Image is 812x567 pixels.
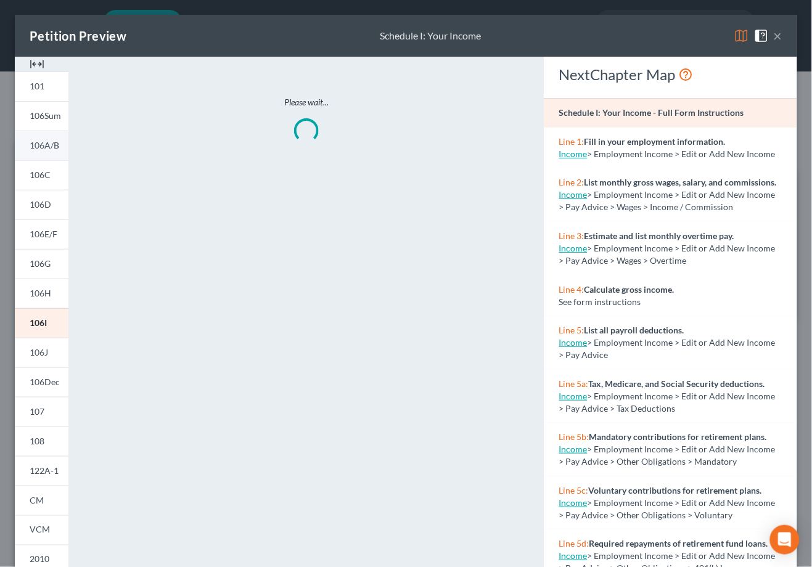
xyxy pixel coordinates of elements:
[15,338,68,367] a: 106J
[15,160,68,190] a: 106C
[15,456,68,486] a: 122A-1
[559,444,588,454] a: Income
[559,107,744,118] strong: Schedule I: Your Income - Full Form Instructions
[584,230,734,241] strong: Estimate and list monthly overtime pay.
[559,136,584,147] span: Line 1:
[559,325,584,335] span: Line 5:
[559,391,776,414] span: > Employment Income > Edit or Add New Income > Pay Advice > Tax Deductions
[588,149,776,159] span: > Employment Income > Edit or Add New Income
[30,495,44,505] span: CM
[559,65,782,84] div: NextChapter Map
[559,296,641,307] span: See form instructions
[15,101,68,131] a: 106Sum
[559,391,588,401] a: Income
[584,177,777,187] strong: List monthly gross wages, salary, and commissions.
[30,140,59,150] span: 106A/B
[559,177,584,187] span: Line 2:
[774,28,782,43] button: ×
[754,28,769,43] img: help-close-5ba153eb36485ed6c1ea00a893f15db1cb9b99d6cae46e1a8edb6c62d00a1a76.svg
[15,515,68,545] a: VCM
[30,465,59,476] span: 122A-1
[15,71,68,101] a: 101
[30,524,50,535] span: VCM
[30,229,57,239] span: 106E/F
[589,378,765,389] strong: Tax, Medicare, and Social Security deductions.
[15,219,68,249] a: 106E/F
[559,337,776,360] span: > Employment Income > Edit or Add New Income > Pay Advice
[559,189,776,212] span: > Employment Income > Edit or Add New Income > Pay Advice > Wages > Income / Commission
[30,81,44,91] span: 101
[559,485,589,496] span: Line 5c:
[30,110,61,121] span: 106Sum
[559,149,588,159] a: Income
[15,279,68,308] a: 106H
[30,317,47,328] span: 106I
[30,377,60,387] span: 106Dec
[30,436,44,446] span: 108
[584,284,675,295] strong: Calculate gross income.
[30,406,44,417] span: 107
[15,397,68,426] a: 107
[734,28,749,43] img: map-eea8200ae884c6f1103ae1953ef3d486a96c86aabb227e865a55264e3737af1f.svg
[559,243,776,266] span: > Employment Income > Edit or Add New Income > Pay Advice > Wages > Overtime
[584,136,726,147] strong: Fill in your employment information.
[770,525,800,555] div: Open Intercom Messenger
[15,486,68,515] a: CM
[30,554,49,565] span: 2010
[559,431,589,442] span: Line 5b:
[589,485,762,496] strong: Voluntary contributions for retirement plans.
[30,169,51,180] span: 106C
[559,243,588,253] a: Income
[559,284,584,295] span: Line 4:
[120,96,493,108] p: Please wait...
[559,337,588,348] a: Income
[589,431,767,442] strong: Mandatory contributions for retirement plans.
[559,497,776,520] span: > Employment Income > Edit or Add New Income > Pay Advice > Other Obligations > Voluntary
[559,550,588,561] a: Income
[15,131,68,160] a: 106A/B
[559,378,589,389] span: Line 5a:
[589,538,768,549] strong: Required repayments of retirement fund loans.
[559,497,588,508] a: Income
[30,288,51,298] span: 106H
[559,444,776,467] span: > Employment Income > Edit or Add New Income > Pay Advice > Other Obligations > Mandatory
[30,27,126,44] div: Petition Preview
[559,230,584,241] span: Line 3:
[15,308,68,338] a: 106I
[559,189,588,200] a: Income
[30,199,51,210] span: 106D
[30,258,51,269] span: 106G
[15,367,68,397] a: 106Dec
[30,57,44,71] img: expand-e0f6d898513216a626fdd78e52531dac95497ffd26381d4c15ee2fc46db09dca.svg
[15,249,68,279] a: 106G
[15,426,68,456] a: 108
[15,190,68,219] a: 106D
[584,325,684,335] strong: List all payroll deductions.
[380,29,481,43] div: Schedule I: Your Income
[30,347,48,357] span: 106J
[559,538,589,549] span: Line 5d:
